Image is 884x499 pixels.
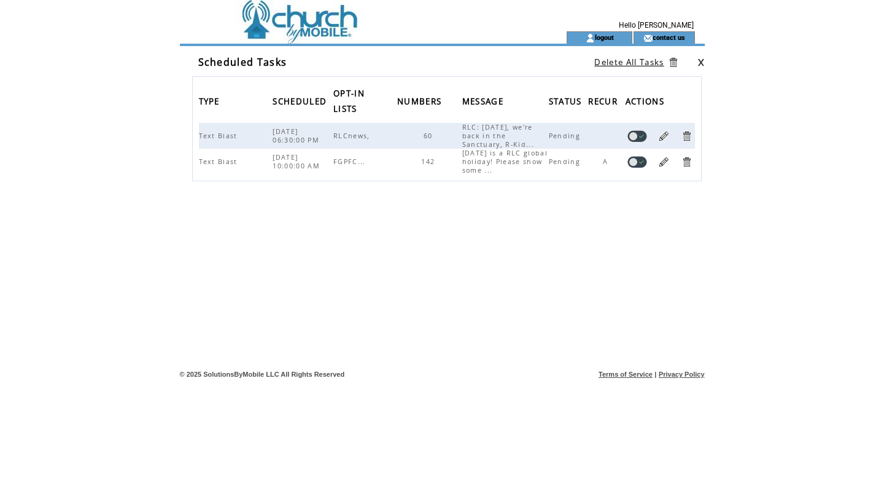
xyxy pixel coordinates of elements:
span: | [654,371,656,378]
span: MESSAGE [462,93,506,113]
span: OPT-IN LISTS [333,85,365,120]
a: Edit Task [658,130,670,142]
a: Delete Task [681,156,692,168]
a: logout [595,33,614,41]
a: SCHEDULED [273,97,330,104]
span: 142 [421,157,438,166]
span: RECUR [588,93,621,113]
span: RLC: [DATE], we're back in the Sanctuary, R-Kid... [462,123,537,149]
img: contact_us_icon.gif [643,33,653,43]
span: Pending [549,157,583,166]
span: NUMBERS [397,93,444,113]
span: Text Blast [199,157,241,166]
span: Pending [549,132,583,140]
span: Text Blast [199,132,241,140]
span: STATUS [549,93,585,113]
a: STATUS [549,97,585,104]
a: Disable task [627,156,647,168]
a: RECUR [588,97,621,104]
span: SCHEDULED [273,93,330,113]
span: Scheduled Tasks [198,55,287,69]
span: 60 [424,132,436,140]
a: Disable task [627,130,647,142]
span: TYPE [199,93,223,113]
a: OPT-IN LISTS [333,89,365,112]
span: [DATE] 06:30:00 PM [273,127,322,144]
img: account_icon.gif [586,33,595,43]
span: A [603,157,611,166]
span: FGPFC... [333,157,369,166]
span: ACTIONS [626,93,667,113]
a: MESSAGE [462,97,506,104]
a: Privacy Policy [659,371,705,378]
span: [DATE] 10:00:00 AM [273,153,323,170]
a: Terms of Service [599,371,653,378]
a: Delete Task [681,130,692,142]
span: © 2025 SolutionsByMobile LLC All Rights Reserved [180,371,345,378]
a: NUMBERS [397,97,444,104]
a: Edit Task [658,156,670,168]
span: Hello [PERSON_NAME] [619,21,694,29]
a: Delete All Tasks [594,57,664,68]
a: TYPE [199,97,223,104]
span: [DATE] is a RLC global holiday! Please show some ... [462,149,548,175]
span: RLCnews, [333,132,373,140]
a: contact us [653,33,685,41]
